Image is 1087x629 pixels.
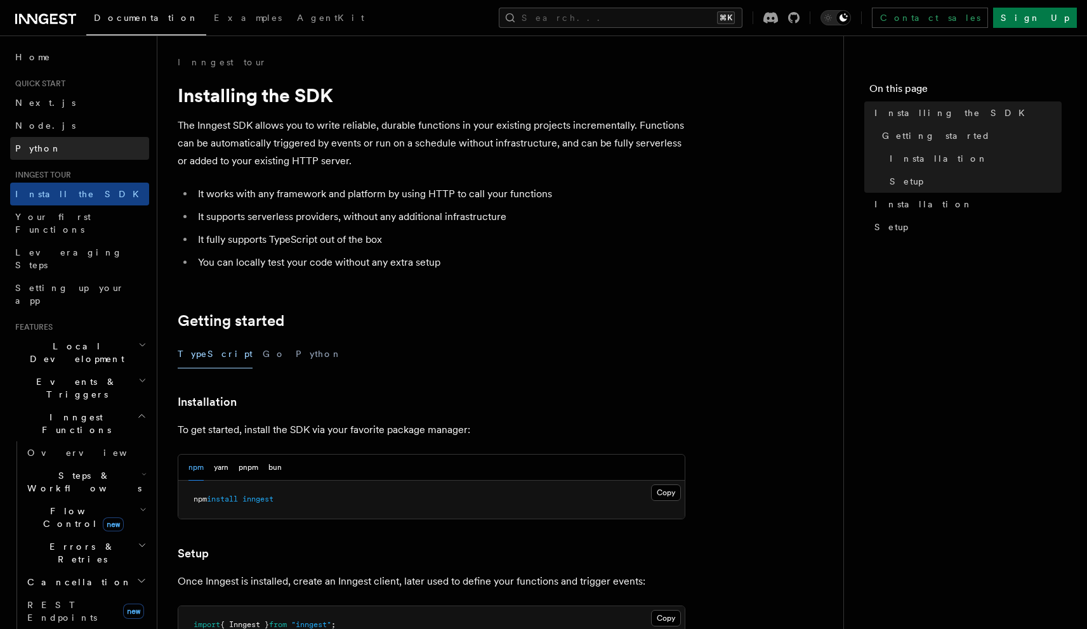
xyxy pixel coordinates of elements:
[717,11,735,24] kbd: ⌘K
[22,500,149,535] button: Flow Controlnew
[178,421,685,439] p: To get started, install the SDK via your favorite package manager:
[268,455,282,481] button: bun
[874,107,1032,119] span: Installing the SDK
[874,221,908,233] span: Setup
[10,276,149,312] a: Setting up your app
[27,600,97,623] span: REST Endpoints
[94,13,199,23] span: Documentation
[10,170,71,180] span: Inngest tour
[27,448,158,458] span: Overview
[10,340,138,365] span: Local Development
[194,208,685,226] li: It supports serverless providers, without any additional infrastructure
[194,254,685,271] li: You can locally test your code without any extra setup
[297,13,364,23] span: AgentKit
[178,573,685,590] p: Once Inngest is installed, create an Inngest client, later used to define your functions and trig...
[178,312,284,330] a: Getting started
[885,147,1062,170] a: Installation
[263,340,286,368] button: Go
[178,117,685,170] p: The Inngest SDK allows you to write reliable, durable functions in your existing projects increme...
[15,120,76,131] span: Node.js
[178,56,267,68] a: Inngest tour
[178,393,237,411] a: Installation
[289,4,372,34] a: AgentKit
[194,185,685,203] li: It works with any framework and platform by using HTTP to call your functions
[178,340,253,368] button: TypeScript
[22,540,138,566] span: Errors & Retries
[820,10,851,25] button: Toggle dark mode
[651,484,681,501] button: Copy
[188,455,204,481] button: npm
[10,183,149,205] a: Install the SDK
[10,137,149,160] a: Python
[10,79,65,89] span: Quick start
[214,455,228,481] button: yarn
[10,375,138,401] span: Events & Triggers
[890,175,923,188] span: Setup
[10,322,53,332] span: Features
[15,212,91,235] span: Your first Functions
[872,8,988,28] a: Contact sales
[194,620,220,629] span: import
[331,620,336,629] span: ;
[15,98,76,108] span: Next.js
[869,101,1062,124] a: Installing the SDK
[178,84,685,107] h1: Installing the SDK
[15,51,51,63] span: Home
[10,406,149,441] button: Inngest Functions
[206,4,289,34] a: Examples
[22,593,149,629] a: REST Endpointsnew
[10,205,149,241] a: Your first Functions
[22,576,132,588] span: Cancellation
[10,114,149,137] a: Node.js
[499,8,742,28] button: Search...⌘K
[10,370,149,406] button: Events & Triggers
[242,495,273,503] span: inngest
[882,129,991,142] span: Getting started
[874,198,973,211] span: Installation
[194,495,207,503] span: npm
[22,505,140,530] span: Flow Control
[651,610,681,626] button: Copy
[10,335,149,370] button: Local Development
[22,535,149,571] button: Errors & Retries
[885,170,1062,193] a: Setup
[890,152,988,165] span: Installation
[22,571,149,593] button: Cancellation
[269,620,287,629] span: from
[869,193,1062,216] a: Installation
[214,13,282,23] span: Examples
[220,620,269,629] span: { Inngest }
[178,545,209,562] a: Setup
[15,189,147,199] span: Install the SDK
[291,620,331,629] span: "inngest"
[22,441,149,464] a: Overview
[877,124,1062,147] a: Getting started
[869,81,1062,101] h4: On this page
[22,464,149,500] button: Steps & Workflows
[15,247,122,270] span: Leveraging Steps
[194,231,685,249] li: It fully supports TypeScript out of the box
[207,495,238,503] span: install
[296,340,342,368] button: Python
[10,91,149,114] a: Next.js
[10,46,149,68] a: Home
[239,455,258,481] button: pnpm
[15,143,62,153] span: Python
[15,283,124,306] span: Setting up your app
[22,469,142,495] span: Steps & Workflows
[869,216,1062,238] a: Setup
[993,8,1077,28] a: Sign Up
[123,604,144,619] span: new
[86,4,206,36] a: Documentation
[103,517,124,531] span: new
[10,241,149,276] a: Leveraging Steps
[10,411,137,436] span: Inngest Functions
